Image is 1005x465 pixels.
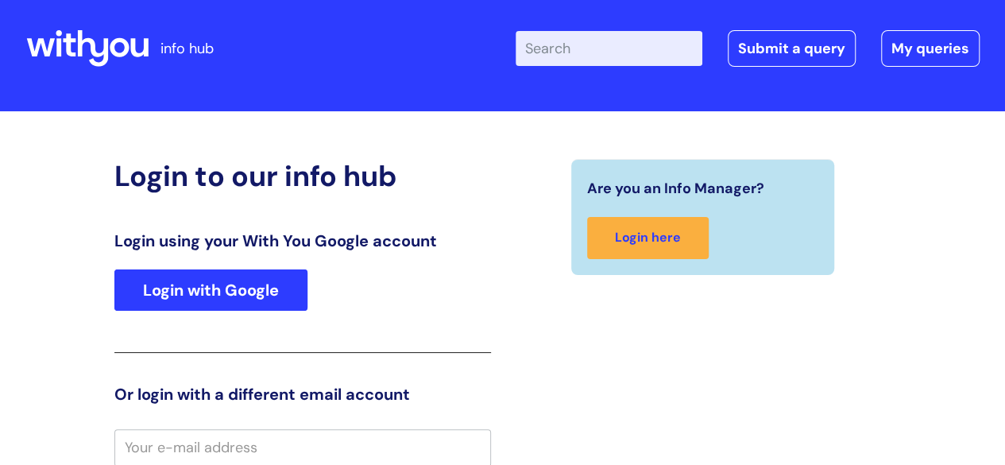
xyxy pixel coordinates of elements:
a: Login with Google [114,269,307,311]
a: My queries [881,30,980,67]
h3: Or login with a different email account [114,385,491,404]
a: Submit a query [728,30,856,67]
h3: Login using your With You Google account [114,231,491,250]
p: info hub [160,36,214,61]
input: Search [516,31,702,66]
span: Are you an Info Manager? [587,176,764,201]
h2: Login to our info hub [114,159,491,193]
a: Login here [587,217,709,259]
